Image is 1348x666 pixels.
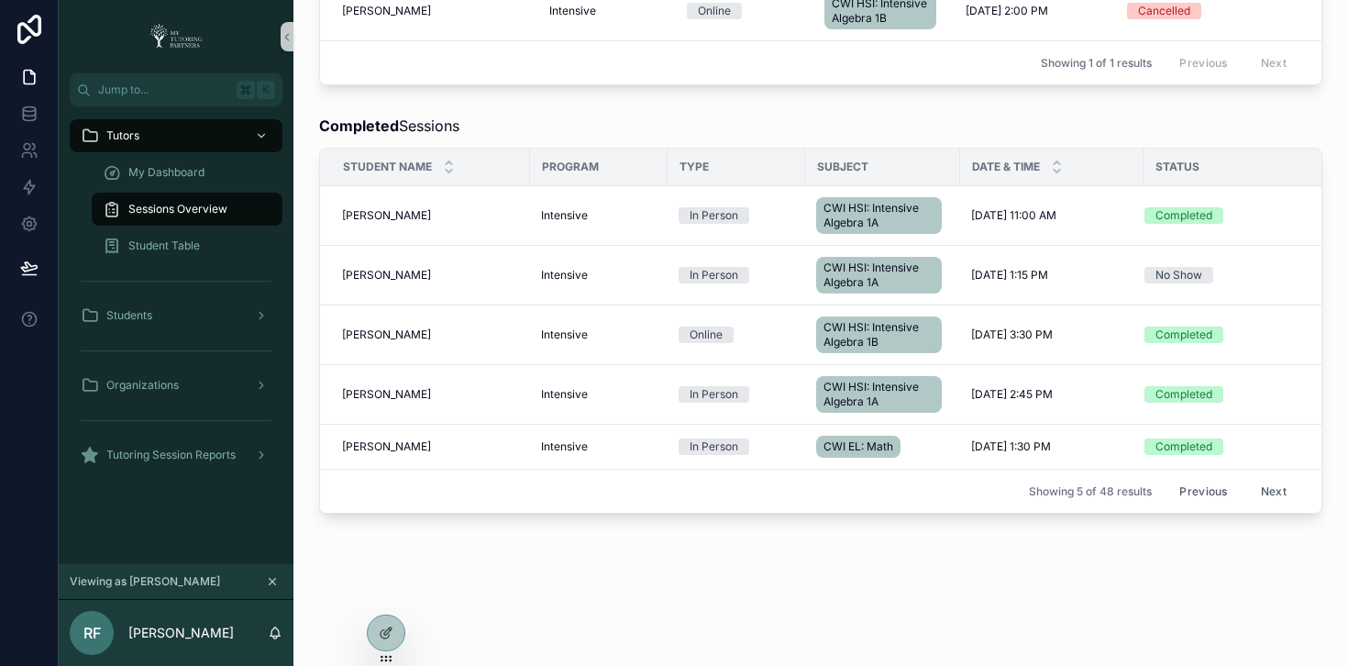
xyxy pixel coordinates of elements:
[823,201,934,230] span: CWI HSI: Intensive Algebra 1A
[1029,484,1152,499] span: Showing 5 of 48 results
[971,439,1051,454] span: [DATE] 1:30 PM
[541,327,657,342] a: Intensive
[541,268,588,283] span: Intensive
[342,327,431,342] span: [PERSON_NAME]
[92,156,282,189] a: My Dashboard
[1144,386,1319,403] a: Completed
[679,438,794,455] a: In Person
[128,239,200,253] span: Student Table
[342,439,519,454] a: [PERSON_NAME]
[816,313,949,357] a: CWI HSI: Intensive Algebra 1B
[690,386,738,403] div: In Person
[70,73,282,106] button: Jump to...K
[690,267,738,283] div: In Person
[541,208,588,223] span: Intensive
[70,119,282,152] a: Tutors
[541,387,588,402] span: Intensive
[690,327,723,343] div: Online
[972,160,1040,174] span: Date & Time
[259,83,273,97] span: K
[1041,56,1152,71] span: Showing 1 of 1 results
[971,268,1048,283] span: [DATE] 1:15 PM
[679,386,794,403] a: In Person
[342,208,431,223] span: [PERSON_NAME]
[342,439,431,454] span: [PERSON_NAME]
[319,115,459,137] span: Sessions
[1144,327,1319,343] a: Completed
[1155,386,1212,403] div: Completed
[971,439,1133,454] a: [DATE] 1:30 PM
[1144,207,1319,224] a: Completed
[1166,477,1240,505] button: Previous
[971,387,1053,402] span: [DATE] 2:45 PM
[816,253,949,297] a: CWI HSI: Intensive Algebra 1A
[541,327,588,342] span: Intensive
[70,369,282,402] a: Organizations
[823,380,934,409] span: CWI HSI: Intensive Algebra 1A
[342,327,519,342] a: [PERSON_NAME]
[971,268,1133,283] a: [DATE] 1:15 PM
[971,208,1056,223] span: [DATE] 11:00 AM
[823,439,893,454] span: CWI EL: Math
[698,3,731,19] div: Online
[342,208,519,223] a: [PERSON_NAME]
[83,622,101,644] span: RF
[1155,327,1212,343] div: Completed
[70,438,282,472] a: Tutoring Session Reports
[966,4,1048,18] span: [DATE] 2:00 PM
[342,387,519,402] a: [PERSON_NAME]
[1155,438,1212,455] div: Completed
[342,4,431,18] span: [PERSON_NAME]
[816,372,949,416] a: CWI HSI: Intensive Algebra 1A
[106,308,152,323] span: Students
[690,438,738,455] div: In Person
[816,432,949,461] a: CWI EL: Math
[106,128,139,143] span: Tutors
[823,261,934,290] span: CWI HSI: Intensive Algebra 1A
[541,439,657,454] a: Intensive
[106,378,179,393] span: Organizations
[1155,207,1212,224] div: Completed
[971,327,1133,342] a: [DATE] 3:30 PM
[816,194,949,238] a: CWI HSI: Intensive Algebra 1A
[690,207,738,224] div: In Person
[70,574,220,589] span: Viewing as [PERSON_NAME]
[342,268,519,283] a: [PERSON_NAME]
[70,299,282,332] a: Students
[541,387,657,402] a: Intensive
[971,327,1053,342] span: [DATE] 3:30 PM
[128,624,234,642] p: [PERSON_NAME]
[541,439,588,454] span: Intensive
[679,327,794,343] a: Online
[144,22,208,51] img: App logo
[128,202,227,216] span: Sessions Overview
[679,207,794,224] a: In Person
[92,229,282,262] a: Student Table
[128,165,204,180] span: My Dashboard
[343,160,432,174] span: Student Name
[817,160,868,174] span: Subject
[106,448,236,462] span: Tutoring Session Reports
[823,320,934,350] span: CWI HSI: Intensive Algebra 1B
[98,83,229,97] span: Jump to...
[1155,267,1202,283] div: No Show
[342,387,431,402] span: [PERSON_NAME]
[1138,3,1190,19] div: Cancelled
[1155,160,1199,174] span: Status
[549,4,596,18] span: Intensive
[342,268,431,283] span: [PERSON_NAME]
[59,106,293,495] div: scrollable content
[679,267,794,283] a: In Person
[1144,438,1319,455] a: Completed
[542,160,599,174] span: Program
[1248,477,1299,505] button: Next
[680,160,709,174] span: Type
[541,268,657,283] a: Intensive
[971,387,1133,402] a: [DATE] 2:45 PM
[1144,267,1319,283] a: No Show
[319,117,399,135] strong: Completed
[971,208,1133,223] a: [DATE] 11:00 AM
[541,208,657,223] a: Intensive
[92,193,282,226] a: Sessions Overview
